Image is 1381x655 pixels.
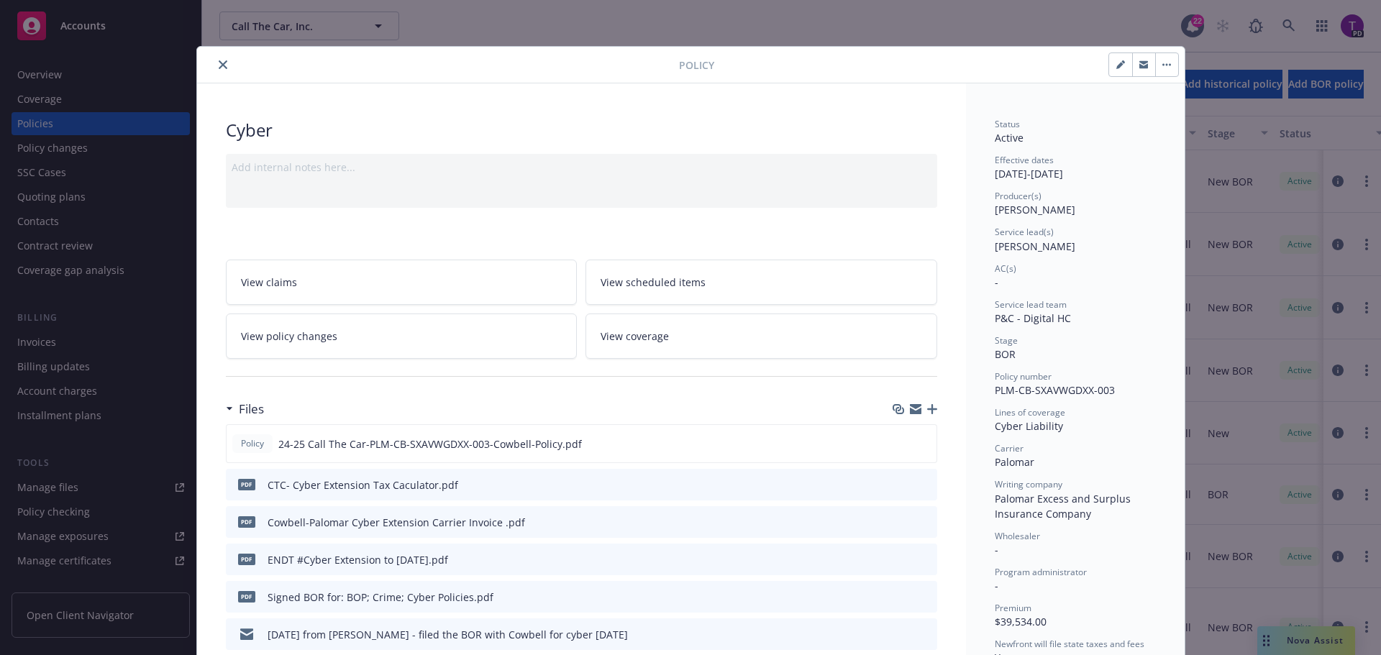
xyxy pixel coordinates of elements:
span: [PERSON_NAME] [995,239,1075,253]
button: preview file [919,477,931,493]
span: Policy [679,58,714,73]
button: close [214,56,232,73]
div: Cowbell-Palomar Cyber Extension Carrier Invoice .pdf [268,515,525,530]
a: View policy changes [226,313,578,359]
h3: Files [239,400,264,418]
span: Service lead team [995,298,1067,311]
div: Cyber [226,118,937,142]
div: [DATE] from [PERSON_NAME] - filed the BOR with Cowbell for cyber [DATE] [268,627,628,642]
span: 24-25 Call The Car-PLM-CB-SXAVWGDXX-003-Cowbell-Policy.pdf [278,436,582,452]
span: View claims [241,275,297,290]
span: Effective dates [995,154,1054,166]
button: download file [895,552,907,567]
span: PLM-CB-SXAVWGDXX-003 [995,383,1115,397]
span: $39,534.00 [995,615,1047,628]
button: preview file [919,590,931,605]
div: ENDT #Cyber Extension to [DATE].pdf [268,552,448,567]
span: Premium [995,602,1031,614]
span: P&C - Digital HC [995,311,1071,325]
div: CTC- Cyber Extension Tax Caculator.pdf [268,477,458,493]
div: Files [226,400,264,418]
span: Stage [995,334,1018,347]
span: - [995,275,998,289]
span: Status [995,118,1020,130]
span: Palomar [995,455,1034,469]
span: - [995,579,998,592]
span: pdf [238,591,255,602]
button: preview file [918,436,931,452]
span: View coverage [601,329,669,344]
button: download file [895,590,907,605]
a: View coverage [585,313,937,359]
span: pdf [238,554,255,564]
span: Policy [238,437,267,450]
span: Wholesaler [995,530,1040,542]
span: [PERSON_NAME] [995,203,1075,216]
span: BOR [995,347,1016,361]
button: preview file [919,627,931,642]
span: AC(s) [995,262,1016,275]
span: Producer(s) [995,190,1042,202]
button: download file [895,436,906,452]
span: pdf [238,516,255,527]
span: Lines of coverage [995,406,1065,418]
div: Add internal notes here... [232,160,931,175]
div: [DATE] - [DATE] [995,154,1156,181]
a: View scheduled items [585,260,937,305]
span: Newfront will file state taxes and fees [995,638,1144,650]
span: Program administrator [995,566,1087,578]
span: Carrier [995,442,1024,454]
button: download file [895,477,907,493]
button: preview file [919,515,931,530]
a: View claims [226,260,578,305]
span: Service lead(s) [995,226,1054,238]
div: Signed BOR for: BOP; Crime; Cyber Policies.pdf [268,590,493,605]
span: - [995,543,998,556]
span: Palomar Excess and Surplus Insurance Company [995,492,1134,521]
button: download file [895,515,907,530]
span: pdf [238,479,255,490]
span: Policy number [995,370,1052,383]
span: View policy changes [241,329,337,344]
button: preview file [919,552,931,567]
span: View scheduled items [601,275,706,290]
span: Writing company [995,478,1062,490]
button: download file [895,627,907,642]
div: Cyber Liability [995,418,1156,434]
span: Active [995,131,1024,145]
